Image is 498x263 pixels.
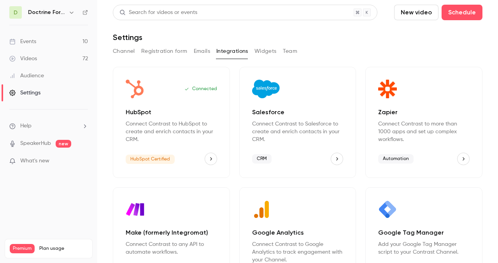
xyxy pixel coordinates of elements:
button: Widgets [254,45,277,57]
h1: Settings [113,33,142,42]
p: Add your Google Tag Manager script to your Contrast Channel. [378,240,470,256]
div: Events [9,38,36,45]
button: Registration form [141,45,188,57]
span: Help [20,122,32,130]
div: Zapier [365,67,482,178]
h6: Doctrine Formation Corporate [28,9,65,16]
span: Premium [10,244,35,253]
span: What's new [20,157,49,165]
span: HubSpot Certified [126,155,175,164]
div: Audience [9,72,44,80]
p: Connect Contrast to any API to automate workflows. [126,240,217,256]
p: Connect Contrast to Salesforce to create and enrich contacts in your CRM. [252,120,344,143]
button: Zapier [457,153,470,165]
div: Videos [9,55,37,63]
button: Integrations [216,45,248,57]
p: Make (formerly Integromat) [126,228,217,237]
button: Salesforce [331,153,343,165]
div: Salesforce [239,67,356,178]
button: Channel [113,45,135,57]
p: Salesforce [252,108,344,117]
span: Plan usage [39,246,88,252]
p: HubSpot [126,108,217,117]
span: new [56,140,71,148]
p: Google Analytics [252,228,344,237]
a: SpeakerHub [20,139,51,148]
button: Emails [194,45,210,57]
p: Zapier [378,108,470,117]
button: Team [283,45,298,57]
span: CRM [252,154,272,164]
li: help-dropdown-opener [9,122,88,130]
p: Connect Contrast to HubSpot to create and enrich contacts in your CRM. [126,120,217,143]
p: Connected [184,86,217,92]
span: Automation [378,154,414,164]
div: Search for videos or events [119,9,197,17]
iframe: Noticeable Trigger [79,158,88,165]
button: HubSpot [205,153,217,165]
div: HubSpot [113,67,230,178]
p: Google Tag Manager [378,228,470,237]
p: Connect Contrast to more than 1000 apps and set up complex workflows. [378,120,470,143]
button: New video [394,5,438,20]
button: Schedule [442,5,482,20]
span: D [14,9,18,17]
div: Settings [9,89,40,97]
